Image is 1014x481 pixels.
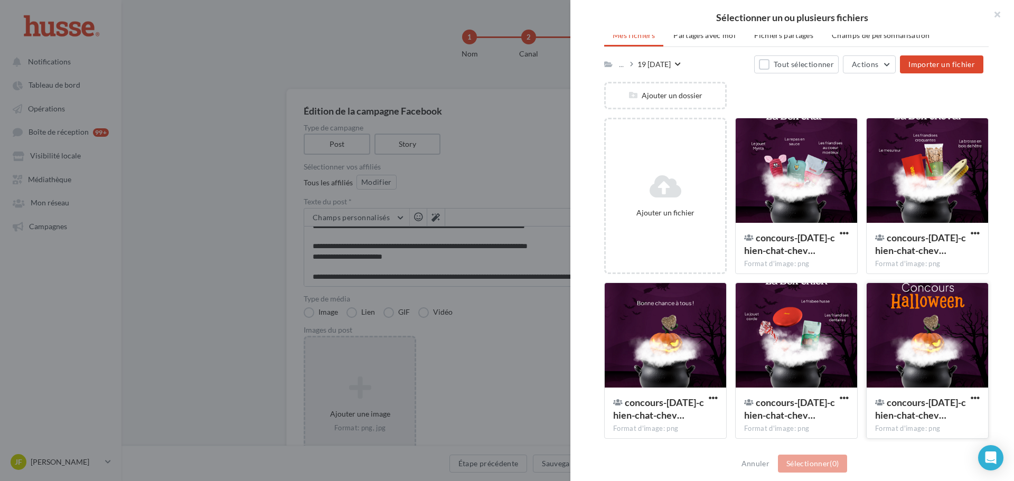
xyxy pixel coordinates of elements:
[613,397,704,421] span: concours-halloween-chien-chat-cheval-husse5
[737,457,774,470] button: Annuler
[875,424,980,433] div: Format d'image: png
[754,55,839,73] button: Tout sélectionner
[875,397,966,421] span: concours-halloween-chien-chat-cheval-husse
[744,232,835,256] span: concours-halloween-chien-chat-cheval-husse3
[744,259,849,269] div: Format d'image: png
[832,31,929,40] span: Champs de personnalisation
[852,60,878,69] span: Actions
[617,57,626,72] div: ...
[875,259,980,269] div: Format d'image: png
[875,232,966,256] span: concours-halloween-chien-chat-cheval-husse4
[673,31,736,40] span: Partagés avec moi
[606,90,725,101] div: Ajouter un dossier
[637,59,671,70] div: 19 [DATE]
[900,55,983,73] button: Importer un fichier
[587,13,997,22] h2: Sélectionner un ou plusieurs fichiers
[754,31,813,40] span: Fichiers partagés
[744,424,849,433] div: Format d'image: png
[610,208,721,218] div: Ajouter un fichier
[830,459,839,468] span: (0)
[613,31,655,40] span: Mes fichiers
[778,455,847,473] button: Sélectionner(0)
[744,397,835,421] span: concours-halloween-chien-chat-cheval-husse2
[843,55,896,73] button: Actions
[978,445,1003,470] div: Open Intercom Messenger
[613,424,718,433] div: Format d'image: png
[908,60,975,69] span: Importer un fichier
